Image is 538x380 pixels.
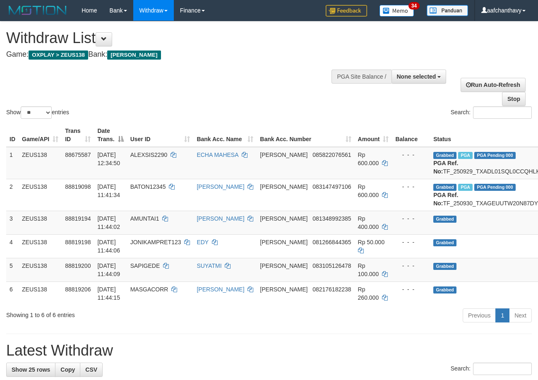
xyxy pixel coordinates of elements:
[65,239,91,245] span: 88819198
[358,239,385,245] span: Rp 50.000
[6,281,19,305] td: 6
[65,215,91,222] span: 88819194
[65,262,91,269] span: 88819200
[21,106,52,119] select: Showentries
[62,123,94,147] th: Trans ID: activate to sort column ascending
[473,106,532,119] input: Search:
[260,239,307,245] span: [PERSON_NAME]
[312,215,351,222] span: Copy 081348992385 to clipboard
[6,30,351,46] h1: Withdraw List
[495,308,509,322] a: 1
[358,286,379,301] span: Rp 260.000
[97,183,120,198] span: [DATE] 11:41:34
[433,184,456,191] span: Grabbed
[6,211,19,234] td: 3
[19,179,62,211] td: ZEUS138
[6,51,351,59] h4: Game: Bank:
[29,51,88,60] span: OXPLAY > ZEUS138
[130,183,166,190] span: BATON12345
[130,262,160,269] span: SAPIGEDE
[458,152,473,159] span: Marked by aafpengsreynich
[461,78,526,92] a: Run Auto-Refresh
[502,92,526,106] a: Stop
[19,211,62,234] td: ZEUS138
[433,286,456,293] span: Grabbed
[65,183,91,190] span: 88819098
[395,151,427,159] div: - - -
[433,160,458,175] b: PGA Ref. No:
[395,214,427,223] div: - - -
[19,281,62,305] td: ZEUS138
[6,258,19,281] td: 5
[197,262,221,269] a: SUYATMI
[260,262,307,269] span: [PERSON_NAME]
[408,2,420,10] span: 34
[107,51,161,60] span: [PERSON_NAME]
[60,366,75,373] span: Copy
[6,342,532,359] h1: Latest Withdraw
[6,106,69,119] label: Show entries
[197,286,244,293] a: [PERSON_NAME]
[6,308,218,319] div: Showing 1 to 6 of 6 entries
[80,363,103,377] a: CSV
[97,152,120,166] span: [DATE] 12:34:50
[331,70,391,84] div: PGA Site Balance /
[312,262,351,269] span: Copy 083105126478 to clipboard
[130,286,168,293] span: MASGACORR
[260,286,307,293] span: [PERSON_NAME]
[326,5,367,17] img: Feedback.jpg
[379,5,414,17] img: Button%20Memo.svg
[312,183,351,190] span: Copy 083147497106 to clipboard
[355,123,392,147] th: Amount: activate to sort column ascending
[130,239,181,245] span: JONIKAMPRET123
[451,363,532,375] label: Search:
[463,308,496,322] a: Previous
[6,179,19,211] td: 2
[197,152,238,158] a: ECHA MAHESA
[127,123,194,147] th: User ID: activate to sort column ascending
[395,238,427,246] div: - - -
[473,363,532,375] input: Search:
[260,183,307,190] span: [PERSON_NAME]
[474,184,516,191] span: PGA Pending
[94,123,127,147] th: Date Trans.: activate to sort column descending
[509,308,532,322] a: Next
[65,152,91,158] span: 88675587
[395,285,427,293] div: - - -
[358,215,379,230] span: Rp 400.000
[458,184,473,191] span: Marked by aafpengsreynich
[6,234,19,258] td: 4
[391,70,447,84] button: None selected
[55,363,80,377] a: Copy
[6,363,55,377] a: Show 25 rows
[451,106,532,119] label: Search:
[358,152,379,166] span: Rp 600.000
[433,216,456,223] span: Grabbed
[19,147,62,179] td: ZEUS138
[19,258,62,281] td: ZEUS138
[312,239,351,245] span: Copy 081266844365 to clipboard
[392,123,430,147] th: Balance
[6,147,19,179] td: 1
[85,366,97,373] span: CSV
[12,366,50,373] span: Show 25 rows
[433,152,456,159] span: Grabbed
[433,263,456,270] span: Grabbed
[193,123,257,147] th: Bank Acc. Name: activate to sort column ascending
[395,262,427,270] div: - - -
[130,215,159,222] span: AMUNTAI1
[260,152,307,158] span: [PERSON_NAME]
[97,262,120,277] span: [DATE] 11:44:09
[312,152,351,158] span: Copy 085822076561 to clipboard
[312,286,351,293] span: Copy 082176182238 to clipboard
[257,123,354,147] th: Bank Acc. Number: activate to sort column ascending
[197,239,209,245] a: EDY
[197,183,244,190] a: [PERSON_NAME]
[358,262,379,277] span: Rp 100.000
[397,73,436,80] span: None selected
[260,215,307,222] span: [PERSON_NAME]
[433,239,456,246] span: Grabbed
[97,286,120,301] span: [DATE] 11:44:15
[474,152,516,159] span: PGA Pending
[65,286,91,293] span: 88819206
